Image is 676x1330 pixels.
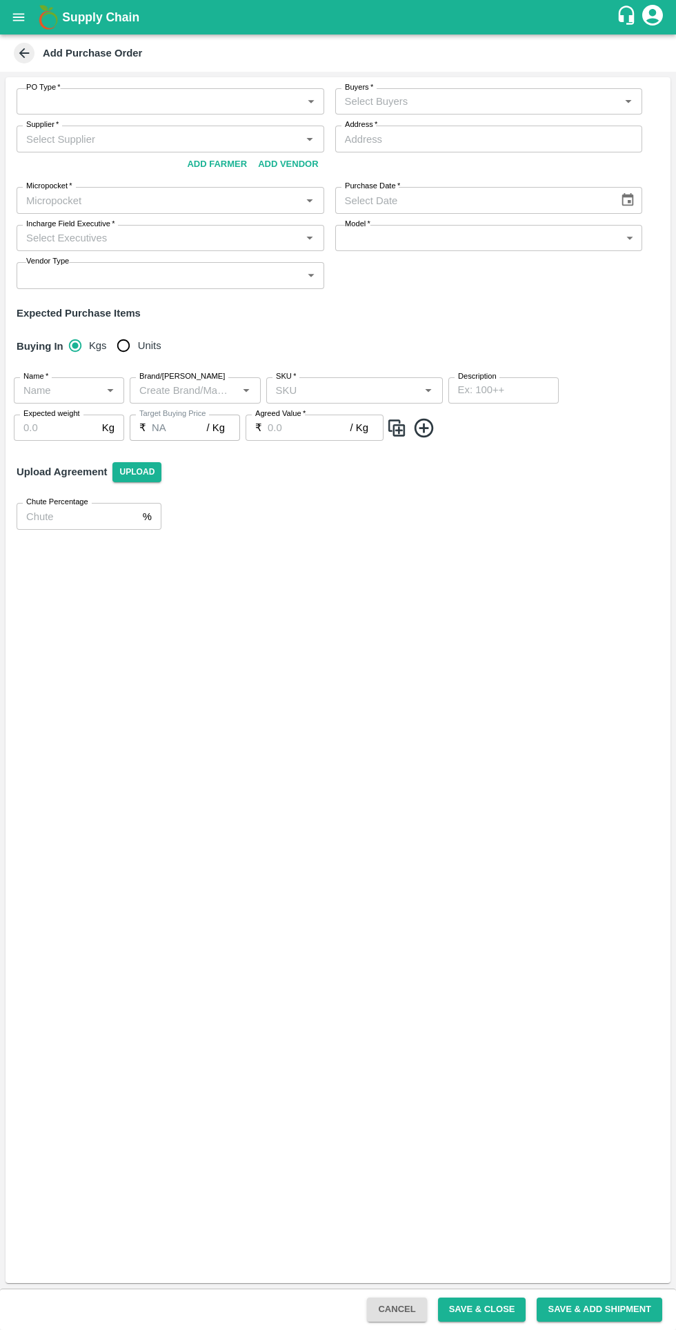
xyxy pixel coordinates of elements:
label: Brand/[PERSON_NAME] [139,371,225,382]
p: ₹ [139,420,146,435]
button: Open [619,92,637,110]
label: Supplier [26,119,59,130]
button: Open [301,191,319,209]
label: Incharge Field Executive [26,219,115,230]
label: Model [345,219,370,230]
button: Cancel [367,1298,426,1322]
label: Buyers [345,82,373,93]
label: Vendor Type [26,256,69,267]
input: 0.0 [152,415,207,441]
input: Select Buyers [339,92,616,110]
label: Purchase Date [345,181,400,192]
label: Agreed Value [255,408,306,419]
label: Name [23,371,48,382]
input: Name [18,381,97,399]
input: Micropocket [21,191,297,209]
label: Address [345,119,377,130]
span: Upload [112,462,161,482]
strong: Expected Purchase Items [17,308,141,319]
p: / Kg [207,420,225,435]
span: Units [138,338,161,353]
button: Choose date [615,187,641,213]
input: Create Brand/Marka [134,381,234,399]
input: 0.0 [268,415,350,441]
b: Add Purchase Order [43,48,142,59]
b: Supply Chain [62,10,139,24]
img: logo [34,3,62,31]
div: customer-support [616,5,640,30]
input: SKU [270,381,416,399]
img: CloneIcon [386,417,407,439]
button: Open [301,130,319,148]
p: Kg [102,420,115,435]
label: Expected weight [23,408,80,419]
button: open drawer [3,1,34,33]
button: Open [301,229,319,247]
input: Select Executives [21,229,297,247]
input: Select Date [335,187,609,213]
div: account of current user [640,3,665,32]
p: / Kg [350,420,368,435]
button: Save & Close [438,1298,526,1322]
p: % [143,509,152,524]
label: Description [458,371,497,382]
label: Chute Percentage [26,497,88,508]
input: Address [335,126,643,152]
span: Kgs [89,338,107,353]
label: PO Type [26,82,61,93]
button: Add Vendor [252,152,324,177]
p: ₹ [255,420,262,435]
button: Open [237,381,255,399]
label: Micropocket [26,181,72,192]
div: buying_in [69,332,172,359]
label: Target Buying Price [139,408,206,419]
h6: Buying In [11,332,69,361]
label: SKU [276,371,296,382]
a: Supply Chain [62,8,616,27]
strong: Upload Agreement [17,466,107,477]
input: 0.0 [14,415,97,441]
button: Save & Add Shipment [537,1298,662,1322]
input: Chute [17,503,137,529]
button: Add Farmer [181,152,252,177]
button: Open [419,381,437,399]
input: Select Supplier [21,130,297,148]
button: Open [101,381,119,399]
